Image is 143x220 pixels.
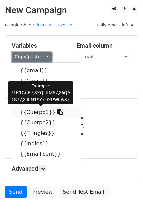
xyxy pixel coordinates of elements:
[12,128,81,138] a: {{T_ingles}}
[12,42,67,49] h5: Variables
[5,186,27,198] a: Send
[94,23,138,27] a: Daily emails left: 49
[59,186,108,198] a: Send Test Email
[12,52,52,62] a: Copy/paste...
[12,118,81,128] a: {{Cuerpo2}}
[8,81,73,104] div: Example: 71K1GCB7;3XQ9RM57;36QA1S77;3JFN1SY7;9XPWFW37
[77,42,132,49] h5: Email column
[28,186,57,198] a: Preview
[5,5,138,16] h2: New Campaign
[110,189,143,220] div: Widget de chat
[12,138,81,149] a: {{ingles}}
[12,123,85,128] small: [EMAIL_ADDRESS][DOMAIN_NAME]
[12,107,81,118] a: {{Cuerpo1}}
[12,165,131,172] h5: Advanced
[12,149,81,159] a: {{Email sent}}
[94,22,138,29] span: Daily emails left: 49
[12,76,81,86] a: {{Copia}}
[12,65,81,76] a: {{email}}
[110,189,143,220] iframe: Chat Widget
[12,131,85,136] small: [EMAIL_ADDRESS][DOMAIN_NAME]
[34,23,72,27] a: Licencias 2025-26
[5,23,72,27] small: Google Sheet:
[12,116,85,121] small: [EMAIL_ADDRESS][DOMAIN_NAME]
